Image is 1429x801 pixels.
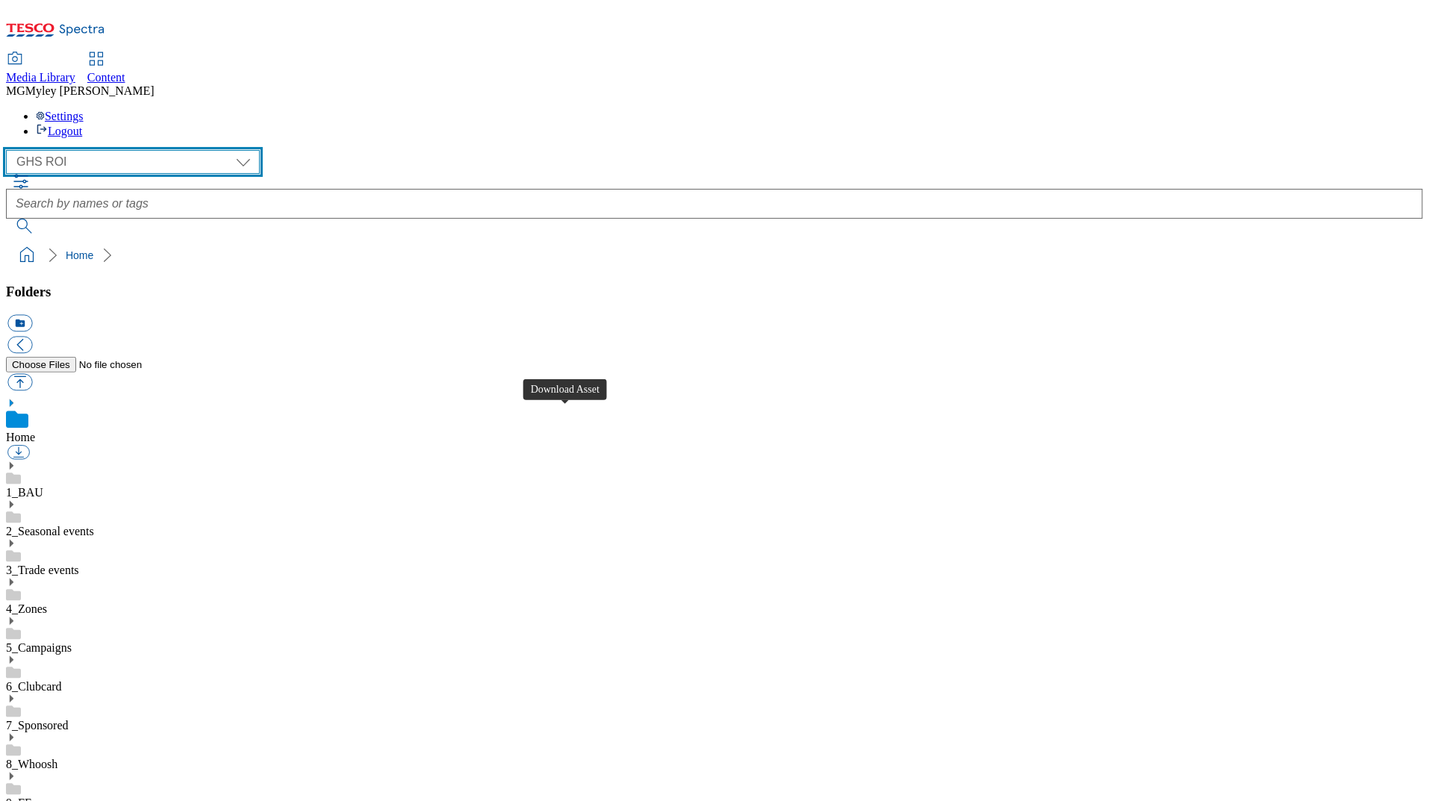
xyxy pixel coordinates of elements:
span: Media Library [6,71,75,84]
a: 7_Sponsored [6,719,69,732]
span: MG [6,84,25,97]
input: Search by names or tags [6,189,1423,219]
a: 5_Campaigns [6,641,72,654]
a: Logout [36,125,82,137]
a: 6_Clubcard [6,680,62,693]
span: Myley [PERSON_NAME] [25,84,155,97]
a: Media Library [6,53,75,84]
span: Content [87,71,125,84]
a: 2_Seasonal events [6,525,94,537]
a: Settings [36,110,84,122]
h3: Folders [6,284,1423,300]
a: 8_Whoosh [6,758,57,770]
a: Home [66,249,93,261]
nav: breadcrumb [6,241,1423,269]
a: 1_BAU [6,486,43,499]
a: 4_Zones [6,602,47,615]
a: Home [6,431,35,443]
a: home [15,243,39,267]
a: 3_Trade events [6,564,79,576]
a: Content [87,53,125,84]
